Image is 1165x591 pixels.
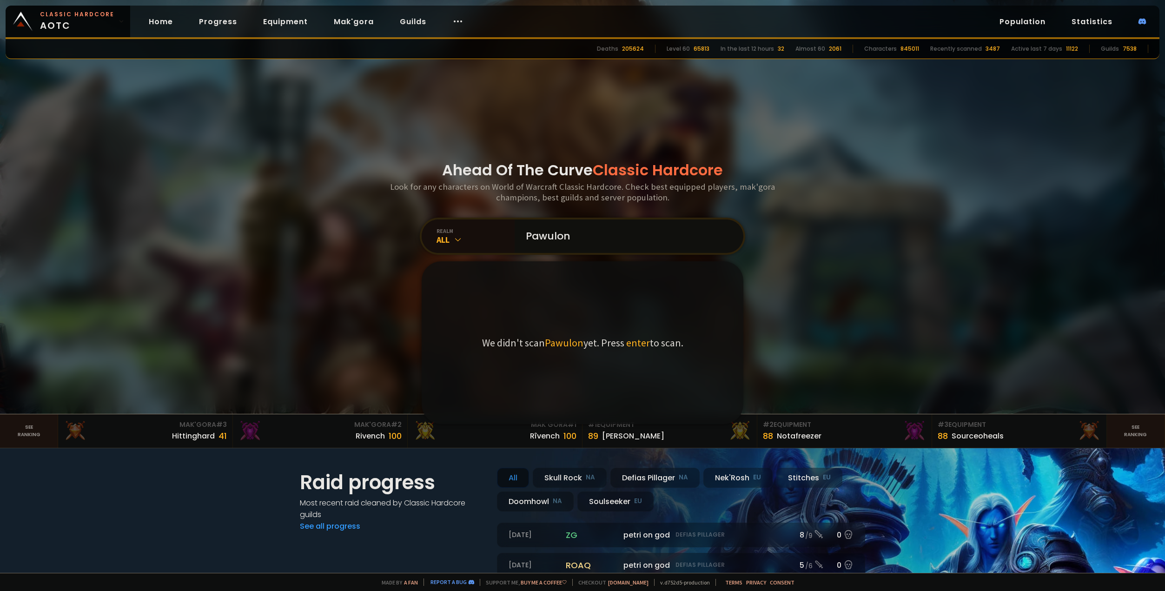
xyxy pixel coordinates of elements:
div: Equipment [588,420,751,430]
a: Terms [725,579,742,586]
small: NA [679,473,688,482]
span: v. d752d5 - production [654,579,710,586]
div: Almost 60 [795,45,825,53]
a: Seeranking [1107,414,1165,448]
div: Equipment [763,420,926,430]
div: Recently scanned [930,45,982,53]
span: # 1 [568,420,576,429]
div: Mak'Gora [413,420,576,430]
a: Home [141,12,180,31]
div: 65813 [694,45,709,53]
span: AOTC [40,10,114,33]
div: 100 [563,430,576,442]
span: Classic Hardcore [593,159,723,180]
h3: Look for any characters on World of Warcraft Classic Hardcore. Check best equipped players, mak'g... [386,181,779,203]
div: 100 [389,430,402,442]
a: Buy me a coffee [521,579,567,586]
small: EU [753,473,761,482]
div: 32 [778,45,784,53]
div: Skull Rock [533,468,607,488]
div: Stitches [776,468,842,488]
span: # 3 [216,420,227,429]
input: Search a character... [520,219,732,253]
div: Characters [864,45,897,53]
a: #1Equipment89[PERSON_NAME] [582,414,757,448]
div: [PERSON_NAME] [602,430,664,442]
div: Mak'Gora [238,420,402,430]
p: We didn't scan yet. Press to scan. [482,336,683,349]
div: Defias Pillager [610,468,700,488]
div: All [497,468,529,488]
div: Sourceoheals [952,430,1004,442]
a: Equipment [256,12,315,31]
a: Guilds [392,12,434,31]
div: Equipment [938,420,1101,430]
span: # 2 [763,420,774,429]
div: Rîvench [530,430,560,442]
div: Rivench [356,430,385,442]
div: All [437,234,515,245]
span: Checkout [572,579,649,586]
span: enter [626,336,650,349]
div: Soulseeker [577,491,654,511]
a: Population [992,12,1053,31]
a: Mak'gora [326,12,381,31]
a: Consent [770,579,794,586]
div: 3487 [986,45,1000,53]
a: Classic HardcoreAOTC [6,6,130,37]
span: # 1 [588,420,597,429]
div: Guilds [1101,45,1119,53]
a: Progress [192,12,245,31]
div: 88 [763,430,773,442]
a: Mak'Gora#3Hittinghard41 [58,414,233,448]
div: Level 60 [667,45,690,53]
div: realm [437,227,515,234]
div: Deaths [597,45,618,53]
a: Report a bug [430,578,467,585]
div: Nek'Rosh [703,468,773,488]
a: #2Equipment88Notafreezer [757,414,932,448]
div: 89 [588,430,598,442]
span: Made by [376,579,418,586]
a: Statistics [1064,12,1120,31]
div: 205624 [622,45,644,53]
small: NA [586,473,595,482]
div: Mak'Gora [64,420,227,430]
a: a fan [404,579,418,586]
div: Notafreezer [777,430,821,442]
div: Doomhowl [497,491,574,511]
div: 11122 [1066,45,1078,53]
a: Privacy [746,579,766,586]
small: NA [553,497,562,506]
span: Support me, [480,579,567,586]
div: 41 [218,430,227,442]
span: # 2 [391,420,402,429]
a: [DATE]roaqpetri on godDefias Pillager5 /60 [497,553,865,578]
small: EU [634,497,642,506]
div: 88 [938,430,948,442]
div: Active last 7 days [1011,45,1062,53]
a: Mak'Gora#1Rîvench100 [408,414,582,448]
a: [DATE]zgpetri on godDefias Pillager8 /90 [497,523,865,547]
a: See all progress [300,521,360,531]
div: 7538 [1123,45,1137,53]
a: [DOMAIN_NAME] [608,579,649,586]
a: Mak'Gora#2Rivench100 [233,414,408,448]
h4: Most recent raid cleaned by Classic Hardcore guilds [300,497,486,520]
a: #3Equipment88Sourceoheals [932,414,1107,448]
div: In the last 12 hours [721,45,774,53]
span: # 3 [938,420,948,429]
small: Classic Hardcore [40,10,114,19]
div: 845011 [900,45,919,53]
small: EU [823,473,831,482]
span: Pawulon [545,336,583,349]
div: 2061 [829,45,841,53]
div: Hittinghard [172,430,215,442]
h1: Raid progress [300,468,486,497]
h1: Ahead Of The Curve [442,159,723,181]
